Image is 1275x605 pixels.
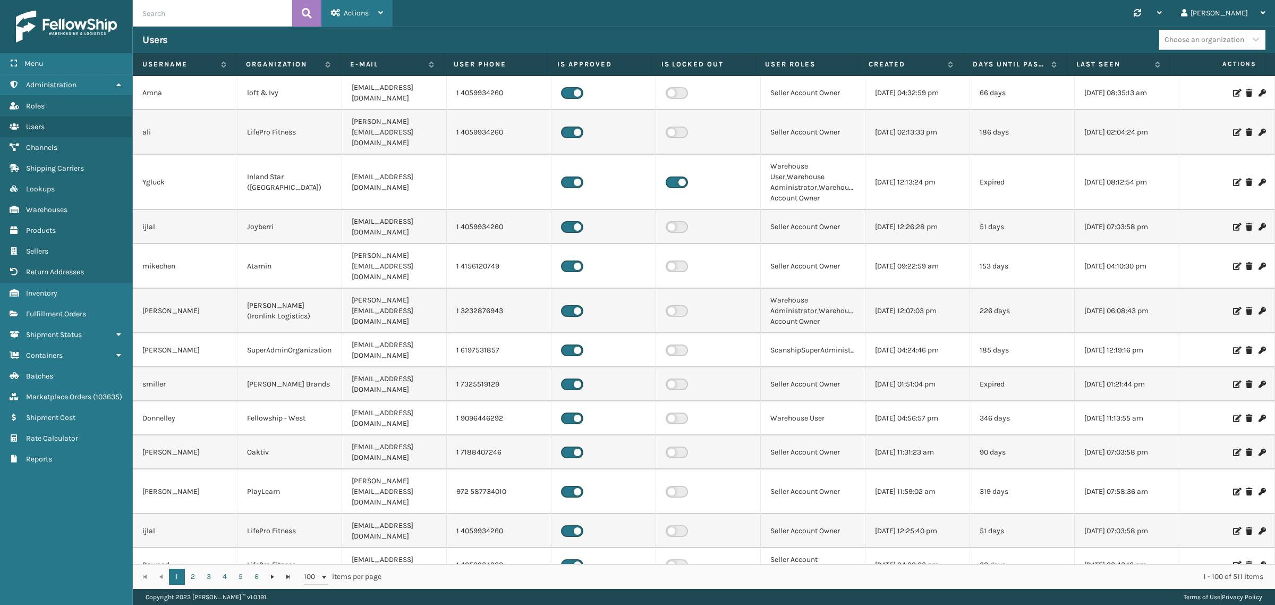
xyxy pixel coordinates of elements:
[237,548,342,582] td: LifePro Fitness
[1233,561,1239,569] i: Edit
[865,289,970,333] td: [DATE] 12:07:03 pm
[169,569,185,585] a: 1
[761,435,865,469] td: Seller Account Owner
[447,289,551,333] td: 1 3232876943
[447,333,551,367] td: 1 6197531857
[1233,449,1239,456] i: Edit
[1075,210,1179,244] td: [DATE] 07:03:58 pm
[1075,244,1179,289] td: [DATE] 04:10:30 pm
[26,143,57,152] span: Channels
[447,548,551,582] td: 1 4059934260
[26,205,67,214] span: Warehouses
[865,514,970,548] td: [DATE] 12:25:40 pm
[237,469,342,514] td: PlayLearn
[865,244,970,289] td: [DATE] 09:22:59 am
[973,60,1046,69] label: Days until password expires
[761,76,865,110] td: Seller Account Owner
[342,469,447,514] td: [PERSON_NAME][EMAIL_ADDRESS][DOMAIN_NAME]
[304,572,320,582] span: 100
[1259,129,1265,136] i: Change Password
[26,80,76,89] span: Administration
[865,333,970,367] td: [DATE] 04:24:46 pm
[1246,488,1252,495] i: Delete
[93,392,122,401] span: ( 103635 )
[1174,55,1263,73] span: Actions
[237,244,342,289] td: Atamin
[26,392,91,401] span: Marketplace Orders
[26,309,86,318] span: Fulfillment Orders
[1184,593,1220,601] a: Terms of Use
[249,569,265,585] a: 6
[26,372,53,381] span: Batches
[342,333,447,367] td: [EMAIL_ADDRESS][DOMAIN_NAME]
[1259,263,1265,270] i: Change Password
[1259,527,1265,535] i: Change Password
[146,589,266,605] p: Copyright 2023 [PERSON_NAME]™ v 1.0.191
[970,155,1075,210] td: Expired
[865,210,970,244] td: [DATE] 12:26:28 pm
[1246,307,1252,315] i: Delete
[237,289,342,333] td: [PERSON_NAME] (Ironlink Logistics)
[1233,223,1239,231] i: Edit
[1233,347,1239,354] i: Edit
[342,110,447,155] td: [PERSON_NAME][EMAIL_ADDRESS][DOMAIN_NAME]
[1259,89,1265,97] i: Change Password
[447,76,551,110] td: 1 4059934260
[237,367,342,401] td: [PERSON_NAME] Brands
[342,244,447,289] td: [PERSON_NAME][EMAIL_ADDRESS][DOMAIN_NAME]
[865,155,970,210] td: [DATE] 12:13:24 pm
[761,210,865,244] td: Seller Account Owner
[185,569,201,585] a: 2
[26,102,45,111] span: Roles
[396,572,1263,582] div: 1 - 100 of 511 items
[865,548,970,582] td: [DATE] 04:20:03 pm
[970,367,1075,401] td: Expired
[26,122,45,131] span: Users
[237,435,342,469] td: Oaktiv
[1259,179,1265,186] i: Change Password
[970,469,1075,514] td: 319 days
[342,548,447,582] td: [EMAIL_ADDRESS][DOMAIN_NAME]
[1222,593,1262,601] a: Privacy Policy
[1075,333,1179,367] td: [DATE] 12:19:16 pm
[447,514,551,548] td: 1 4059934260
[26,164,84,173] span: Shipping Carriers
[350,60,423,69] label: E-mail
[265,569,280,585] a: Go to the next page
[237,76,342,110] td: loft & Ivy
[1184,589,1262,605] div: |
[246,60,319,69] label: Organization
[1076,60,1150,69] label: Last Seen
[1259,307,1265,315] i: Change Password
[865,367,970,401] td: [DATE] 01:51:04 pm
[16,11,117,43] img: logo
[1259,381,1265,388] i: Change Password
[201,569,217,585] a: 3
[342,76,447,110] td: [EMAIL_ADDRESS][DOMAIN_NAME]
[869,60,942,69] label: Created
[1233,263,1239,270] i: Edit
[447,469,551,514] td: 972 587734010
[1075,514,1179,548] td: [DATE] 07:03:58 pm
[1233,307,1239,315] i: Edit
[1259,347,1265,354] i: Change Password
[865,401,970,435] td: [DATE] 04:56:57 pm
[342,514,447,548] td: [EMAIL_ADDRESS][DOMAIN_NAME]
[1246,179,1252,186] i: Delete
[24,59,43,68] span: Menu
[342,435,447,469] td: [EMAIL_ADDRESS][DOMAIN_NAME]
[1075,435,1179,469] td: [DATE] 07:03:58 pm
[1075,401,1179,435] td: [DATE] 11:13:55 am
[133,289,237,333] td: [PERSON_NAME]
[1259,561,1265,569] i: Change Password
[133,548,237,582] td: Dawood
[1075,76,1179,110] td: [DATE] 08:35:13 am
[133,333,237,367] td: [PERSON_NAME]
[1233,488,1239,495] i: Edit
[26,289,57,298] span: Inventory
[1075,155,1179,210] td: [DATE] 08:12:54 pm
[268,573,277,581] span: Go to the next page
[447,110,551,155] td: 1 4059934260
[761,367,865,401] td: Seller Account Owner
[970,76,1075,110] td: 66 days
